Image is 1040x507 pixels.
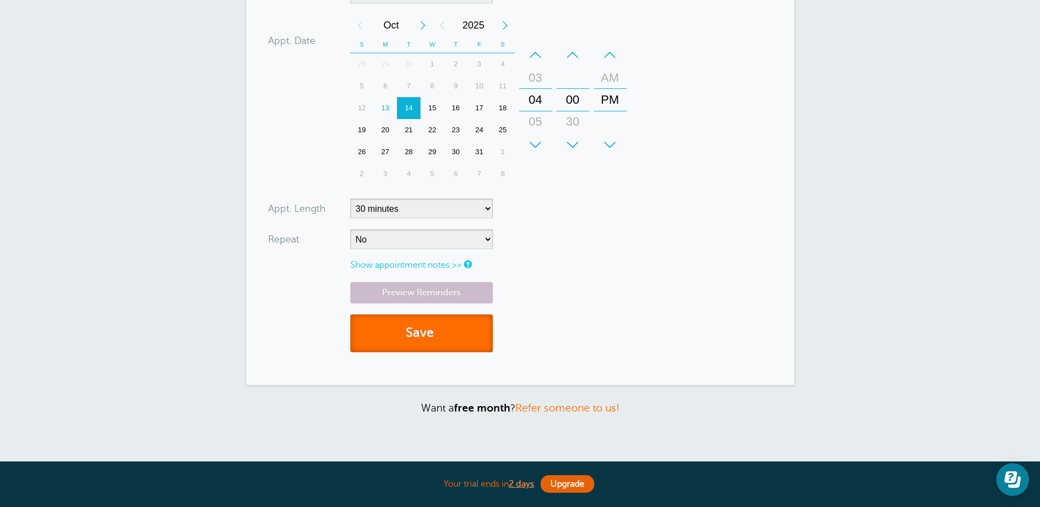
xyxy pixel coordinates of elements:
div: 4 [397,163,420,185]
div: 30 [444,141,468,163]
label: Appt. Length [268,204,326,213]
div: Saturday, October 4 [491,53,515,75]
div: 4 [491,53,515,75]
div: AM [597,67,623,89]
div: Monday, September 29 [373,53,397,75]
div: 19 [350,119,374,141]
div: 16 [444,97,468,119]
div: Tuesday, October 21 [397,119,420,141]
div: Monday, October 6 [373,75,397,97]
div: Friday, November 7 [468,163,491,185]
div: Thursday, October 9 [444,75,468,97]
div: 28 [350,53,374,75]
div: 25 [491,119,515,141]
div: 5 [420,163,444,185]
div: Sunday, October 26 [350,141,374,163]
strong: free month [454,402,510,414]
div: Thursday, October 16 [444,97,468,119]
div: Friday, October 10 [468,75,491,97]
div: Minutes [556,44,589,156]
div: 8 [420,75,444,97]
div: 21 [397,119,420,141]
div: 06 [522,133,549,155]
div: Saturday, November 1 [491,141,515,163]
div: 04 [522,89,549,111]
div: Wednesday, October 15 [420,97,444,119]
div: 18 [491,97,515,119]
div: 2 [350,163,374,185]
div: Thursday, November 6 [444,163,468,185]
div: 20 [373,119,397,141]
th: T [397,36,420,53]
a: Preview Reminders [350,282,493,303]
th: M [373,36,397,53]
div: Next Month [413,14,433,36]
div: Tuesday, October 28 [397,141,420,163]
label: Appt. Date [268,36,315,46]
div: Tuesday, September 30 [397,53,420,75]
th: F [468,36,491,53]
div: Today, Monday, October 13 [373,97,397,119]
div: Wednesday, November 5 [420,163,444,185]
div: 6 [444,163,468,185]
div: 1 [491,141,515,163]
div: Sunday, October 12 [350,97,374,119]
th: W [420,36,444,53]
div: Monday, November 3 [373,163,397,185]
div: 9 [444,75,468,97]
a: Upgrade [541,475,594,493]
div: Saturday, October 11 [491,75,515,97]
span: October [370,14,413,36]
div: 15 [420,97,444,119]
div: Wednesday, October 22 [420,119,444,141]
div: Wednesday, October 8 [420,75,444,97]
p: Want a ? [246,402,794,414]
button: Save [350,314,493,352]
a: 2 days [509,479,534,489]
div: 3 [468,53,491,75]
div: Tuesday, October 7 [397,75,420,97]
div: 12 [350,97,374,119]
div: PM [597,89,623,111]
iframe: Resource center [996,463,1029,496]
a: Show appointment notes >> [350,260,462,270]
div: Sunday, September 28 [350,53,374,75]
div: Tuesday, October 14 [397,97,420,119]
div: 14 [397,97,420,119]
div: Sunday, October 19 [350,119,374,141]
th: S [350,36,374,53]
div: 00 [560,89,586,111]
div: Previous Year [433,14,452,36]
div: Wednesday, October 1 [420,53,444,75]
span: 2025 [452,14,495,36]
div: 29 [373,53,397,75]
div: Friday, October 17 [468,97,491,119]
div: Next Year [495,14,515,36]
div: Monday, October 20 [373,119,397,141]
th: T [444,36,468,53]
div: Friday, October 3 [468,53,491,75]
div: Wednesday, October 29 [420,141,444,163]
div: 24 [468,119,491,141]
div: 30 [397,53,420,75]
div: 1 [420,53,444,75]
div: Friday, October 24 [468,119,491,141]
div: 03 [522,67,549,89]
div: 05 [522,111,549,133]
div: 17 [468,97,491,119]
div: 10 [468,75,491,97]
div: 29 [420,141,444,163]
div: Saturday, November 8 [491,163,515,185]
div: Sunday, November 2 [350,163,374,185]
div: Tuesday, November 4 [397,163,420,185]
div: 13 [373,97,397,119]
div: 2 [444,53,468,75]
a: Notes are for internal use only, and are not visible to your clients. [464,261,470,268]
div: Saturday, October 25 [491,119,515,141]
label: Repeat [268,234,299,244]
div: 7 [397,75,420,97]
div: 30 [560,111,586,133]
div: Previous Month [350,14,370,36]
div: 27 [373,141,397,163]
